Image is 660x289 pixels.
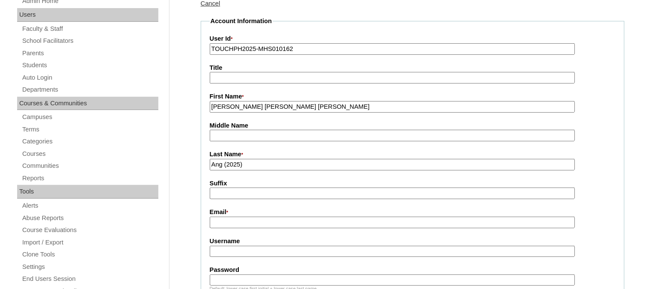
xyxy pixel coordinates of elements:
a: End Users Session [21,274,158,284]
div: Courses & Communities [17,97,158,110]
a: Students [21,60,158,71]
a: Communities [21,161,158,171]
label: First Name [210,92,615,101]
a: Clone Tools [21,249,158,260]
a: Terms [21,124,158,135]
a: Faculty & Staff [21,24,158,34]
a: Abuse Reports [21,213,158,223]
a: Auto Login [21,72,158,83]
legend: Account Information [210,17,273,26]
a: Courses [21,149,158,159]
a: Categories [21,136,158,147]
a: Reports [21,173,158,184]
a: School Facilitators [21,36,158,46]
div: Tools [17,185,158,199]
label: Title [210,63,615,72]
label: Password [210,265,615,274]
a: Import / Export [21,237,158,248]
a: Settings [21,262,158,272]
a: Campuses [21,112,158,122]
label: Username [210,237,615,246]
a: Parents [21,48,158,59]
label: Email [210,208,615,217]
label: Suffix [210,179,615,188]
label: User Id [210,34,615,44]
a: Alerts [21,200,158,211]
a: Departments [21,84,158,95]
label: Middle Name [210,121,615,130]
label: Last Name [210,150,615,159]
div: Users [17,8,158,22]
a: Course Evaluations [21,225,158,235]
